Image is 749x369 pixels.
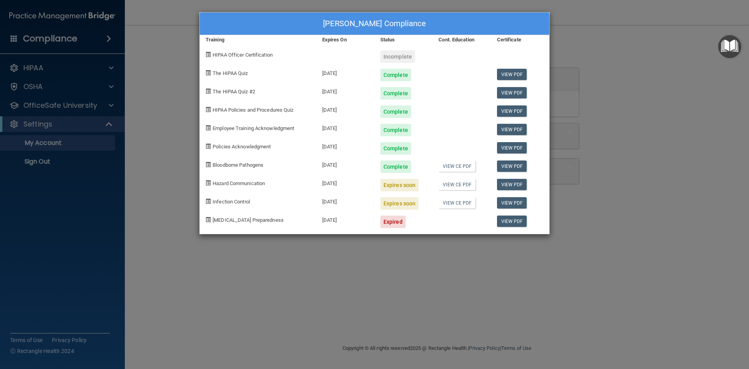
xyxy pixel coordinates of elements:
[497,105,527,117] a: View PDF
[438,197,476,209] a: View CE PDF
[380,197,419,210] div: Expires soon
[497,124,527,135] a: View PDF
[380,160,411,173] div: Complete
[380,87,411,100] div: Complete
[497,160,527,172] a: View PDF
[213,217,284,223] span: [MEDICAL_DATA] Preparedness
[316,191,374,210] div: [DATE]
[497,197,527,209] a: View PDF
[316,81,374,100] div: [DATE]
[213,70,248,76] span: The HIPAA Quiz
[497,87,527,98] a: View PDF
[491,35,549,45] div: Certificate
[497,142,527,153] a: View PDF
[213,180,265,186] span: Hazard Communication
[213,52,273,58] span: HIPAA Officer Certification
[316,173,374,191] div: [DATE]
[213,89,255,94] span: The HIPAA Quiz #2
[433,35,491,45] div: Cont. Education
[438,179,476,190] a: View CE PDF
[213,125,294,131] span: Employee Training Acknowledgment
[380,69,411,81] div: Complete
[316,35,374,45] div: Expires On
[213,162,263,168] span: Bloodborne Pathogens
[380,142,411,155] div: Complete
[497,69,527,80] a: View PDF
[213,107,293,113] span: HIPAA Policies and Procedures Quiz
[316,118,374,136] div: [DATE]
[213,144,271,150] span: Policies Acknowledgment
[316,210,374,228] div: [DATE]
[718,35,741,58] button: Open Resource Center
[213,199,250,205] span: Infection Control
[380,105,411,118] div: Complete
[438,160,476,172] a: View CE PDF
[380,124,411,136] div: Complete
[374,35,433,45] div: Status
[316,136,374,155] div: [DATE]
[200,12,549,35] div: [PERSON_NAME] Compliance
[614,314,740,345] iframe: Drift Widget Chat Controller
[316,100,374,118] div: [DATE]
[380,50,415,63] div: Incomplete
[200,35,316,45] div: Training
[380,216,406,228] div: Expired
[497,179,527,190] a: View PDF
[380,179,419,191] div: Expires soon
[316,63,374,81] div: [DATE]
[316,155,374,173] div: [DATE]
[497,216,527,227] a: View PDF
